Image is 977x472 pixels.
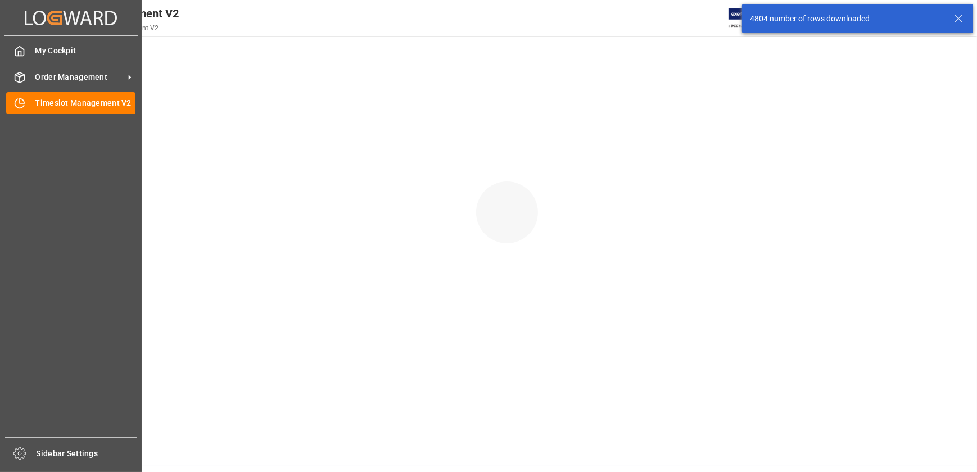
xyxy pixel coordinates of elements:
[6,40,135,62] a: My Cockpit
[35,97,136,109] span: Timeslot Management V2
[729,8,767,28] img: Exertis%20JAM%20-%20Email%20Logo.jpg_1722504956.jpg
[35,45,136,57] span: My Cockpit
[6,92,135,114] a: Timeslot Management V2
[35,71,124,83] span: Order Management
[37,448,137,460] span: Sidebar Settings
[750,13,943,25] div: 4804 number of rows downloaded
